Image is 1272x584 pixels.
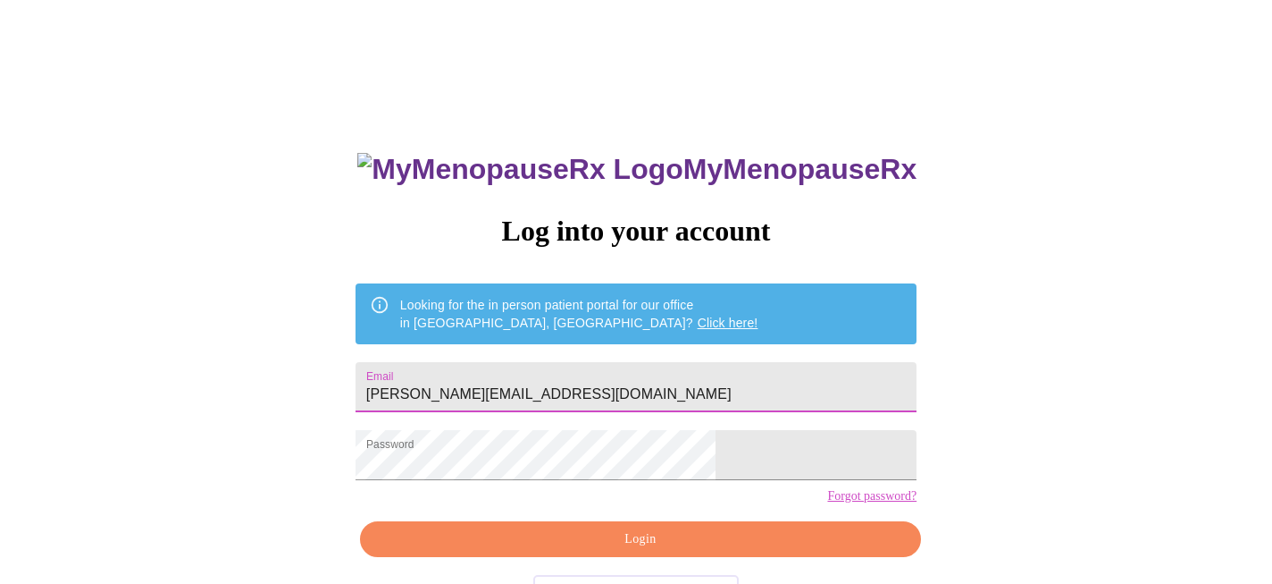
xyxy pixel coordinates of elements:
[356,215,916,248] h3: Log into your account
[357,153,682,186] img: MyMenopauseRx Logo
[360,521,921,558] button: Login
[400,289,758,339] div: Looking for the in person patient portal for our office in [GEOGRAPHIC_DATA], [GEOGRAPHIC_DATA]?
[698,316,758,330] a: Click here!
[827,489,916,504] a: Forgot password?
[381,529,900,551] span: Login
[357,153,916,186] h3: MyMenopauseRx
